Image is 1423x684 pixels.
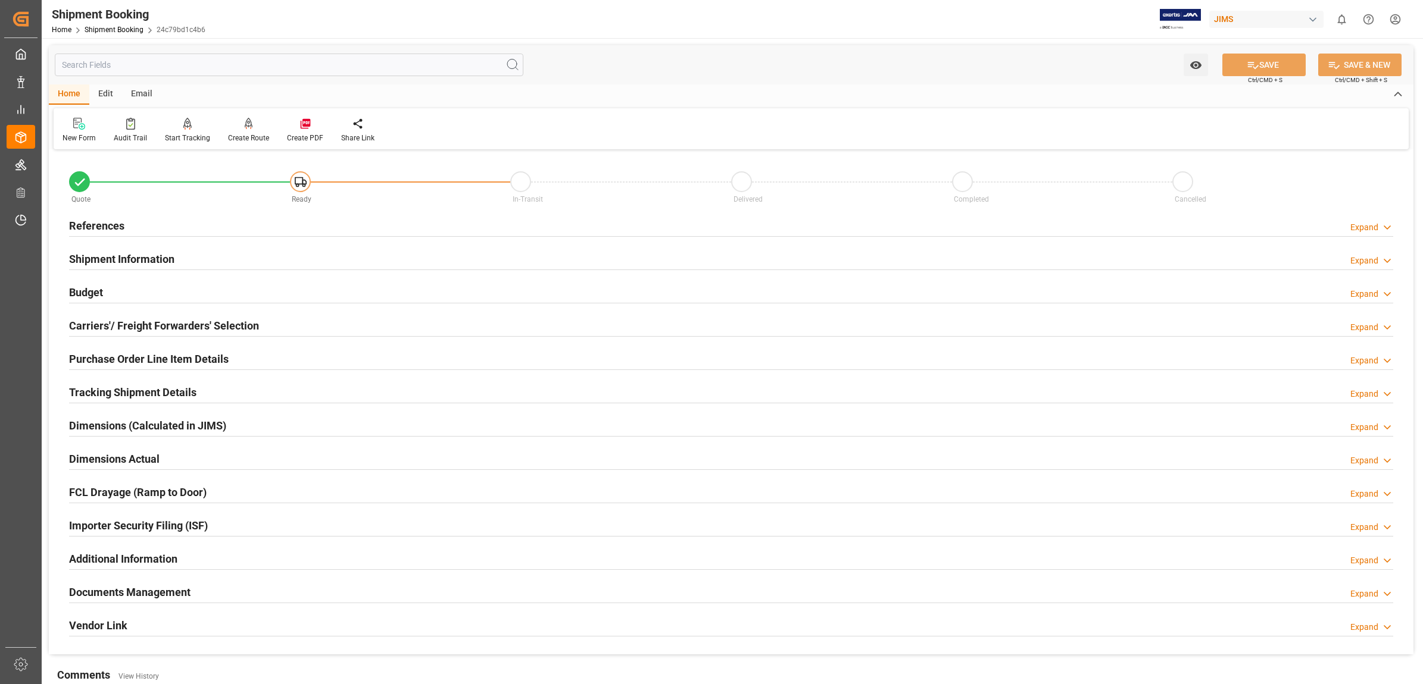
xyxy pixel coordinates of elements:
img: Exertis%20JAM%20-%20Email%20Logo.jpg_1722504956.jpg [1160,9,1201,30]
span: In-Transit [513,195,543,203]
a: Home [52,26,71,34]
span: Ctrl/CMD + Shift + S [1335,76,1387,84]
span: Completed [954,195,989,203]
button: JIMS [1209,8,1328,30]
span: Ready [292,195,311,203]
h2: Dimensions (Calculated in JIMS) [69,418,226,434]
span: Delivered [734,195,763,203]
h2: Budget [69,284,103,300]
div: Create PDF [287,133,323,143]
div: Shipment Booking [52,5,205,23]
div: Expand [1350,588,1378,600]
button: SAVE [1222,54,1306,76]
div: Email [122,84,161,105]
h2: Tracking Shipment Details [69,384,196,400]
div: New Form [63,133,96,143]
div: Audit Trail [114,133,147,143]
a: Shipment Booking [85,26,143,34]
span: Quote [71,195,91,203]
h2: Documents Management [69,584,191,600]
button: Help Center [1355,6,1382,33]
button: show 0 new notifications [1328,6,1355,33]
div: Expand [1350,288,1378,300]
h2: Dimensions Actual [69,451,160,467]
div: Edit [89,84,122,105]
h2: Carriers'/ Freight Forwarders' Selection [69,318,259,334]
div: Expand [1350,388,1378,400]
button: open menu [1184,54,1208,76]
div: Expand [1350,321,1378,334]
button: SAVE & NEW [1318,54,1402,76]
div: Expand [1350,621,1378,633]
div: Expand [1350,488,1378,500]
div: Expand [1350,521,1378,534]
h2: Additional Information [69,551,177,567]
h2: References [69,218,124,234]
span: Ctrl/CMD + S [1248,76,1282,84]
h2: Vendor Link [69,617,127,633]
h2: Shipment Information [69,251,174,267]
h2: FCL Drayage (Ramp to Door) [69,484,207,500]
div: Expand [1350,421,1378,434]
div: Expand [1350,454,1378,467]
a: View History [118,672,159,680]
div: Expand [1350,354,1378,367]
div: Expand [1350,255,1378,267]
div: Expand [1350,554,1378,567]
div: Create Route [228,133,269,143]
div: Expand [1350,221,1378,234]
h2: Importer Security Filing (ISF) [69,517,208,534]
div: JIMS [1209,11,1324,28]
span: Cancelled [1175,195,1206,203]
input: Search Fields [55,54,523,76]
h2: Comments [57,667,110,683]
div: Share Link [341,133,375,143]
h2: Purchase Order Line Item Details [69,351,229,367]
div: Start Tracking [165,133,210,143]
div: Home [49,84,89,105]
